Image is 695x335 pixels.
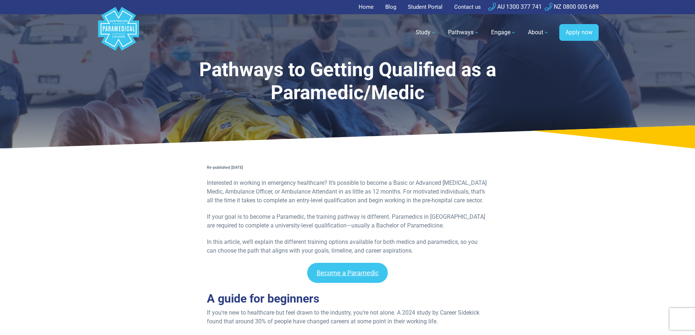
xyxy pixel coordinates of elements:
[559,24,599,41] a: Apply now
[524,22,553,43] a: About
[207,165,243,170] strong: Re-published [DATE]
[444,22,484,43] a: Pathways
[207,308,489,326] p: If you’re new to healthcare but feel drawn to the industry, you’re not alone. A 2024 study by Car...
[159,58,536,105] h1: Pathways to Getting Qualified as a Paramedic/Medic
[207,238,489,255] p: In this article, we’ll explain the different training options available for both medics and param...
[207,213,489,230] p: If your goal is to become a Paramedic, the training pathway is different. Paramedics in [GEOGRAPH...
[97,14,140,51] a: Australian Paramedical College
[307,263,388,283] a: Become a Paramedic
[411,22,441,43] a: Study
[488,3,542,10] a: AU 1300 377 741
[207,292,489,305] h2: A guide for beginners
[487,22,521,43] a: Engage
[545,3,599,10] a: NZ 0800 005 689
[207,179,489,205] p: Interested in working in emergency healthcare? It’s possible to become a Basic or Advanced [MEDIC...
